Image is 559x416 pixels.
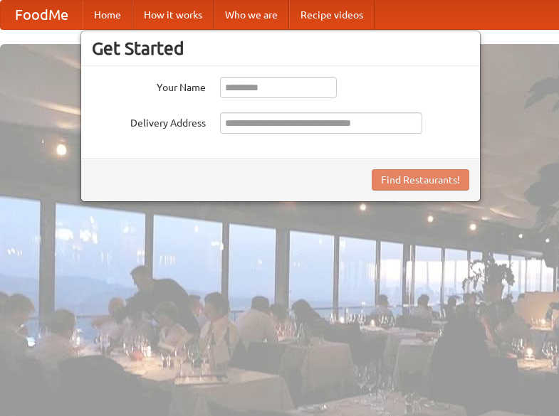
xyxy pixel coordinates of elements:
[92,112,206,130] label: Delivery Address
[1,1,83,29] a: FoodMe
[372,169,469,191] button: Find Restaurants!
[214,1,289,29] a: Who we are
[132,1,214,29] a: How it works
[92,77,206,95] label: Your Name
[289,1,375,29] a: Recipe videos
[92,38,469,59] h3: Get Started
[83,1,132,29] a: Home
